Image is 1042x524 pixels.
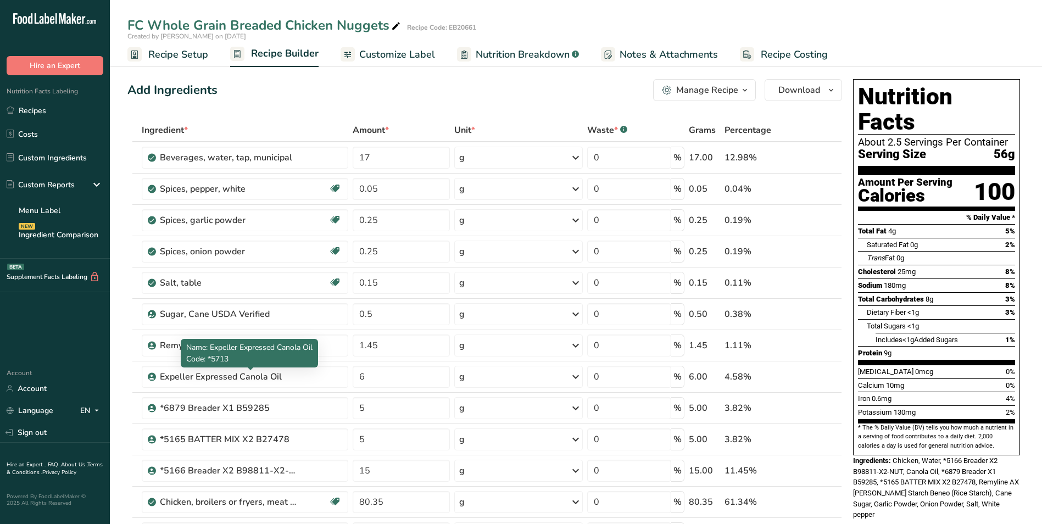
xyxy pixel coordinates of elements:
a: Customize Label [341,42,435,67]
span: Chicken, Water, *5166 Breader X2 B98811-X2-NUT, Canola Oil, *6879 Breader X1 B59285, *5165 BATTER... [853,456,1019,519]
div: Calories [858,188,952,204]
button: Manage Recipe [653,79,756,101]
span: 0% [1006,381,1015,389]
span: Notes & Attachments [620,47,718,62]
div: g [459,370,465,383]
button: Download [765,79,842,101]
div: BETA [7,264,24,270]
div: EN [80,404,103,417]
div: Recipe Code: EB20661 [407,23,476,32]
div: 3.82% [725,433,790,446]
div: Waste [587,124,627,137]
span: Cholesterol [858,267,896,276]
div: 17.00 [689,151,720,164]
div: Chicken, broilers or fryers, meat only, raw [160,495,297,509]
a: Recipe Setup [127,42,208,67]
span: 10mg [886,381,904,389]
span: Recipe Costing [761,47,828,62]
div: g [459,214,465,227]
div: FC Whole Grain Breaded Chicken Nuggets [127,15,403,35]
a: Terms & Conditions . [7,461,103,476]
span: Recipe Setup [148,47,208,62]
div: g [459,308,465,321]
a: Notes & Attachments [601,42,718,67]
div: Add Ingredients [127,81,218,99]
span: Created by [PERSON_NAME] on [DATE] [127,32,246,41]
iframe: Intercom live chat [1005,487,1031,513]
div: 0.15 [689,276,720,289]
a: About Us . [61,461,87,469]
span: Includes Added Sugars [876,336,958,344]
div: 0.50 [689,308,720,321]
span: Code: *5713 [186,354,229,364]
a: FAQ . [48,461,61,469]
span: Saturated Fat [867,241,909,249]
span: Download [778,83,820,97]
div: 6.00 [689,370,720,383]
span: Total Sugars [867,322,906,330]
div: 0.19% [725,214,790,227]
span: Customize Label [359,47,435,62]
div: 0.25 [689,245,720,258]
span: 0g [896,254,904,262]
span: Ingredient [142,124,188,137]
div: 11.45% [725,464,790,477]
div: NEW [19,223,35,230]
span: 3% [1005,308,1015,316]
span: Potassium [858,408,892,416]
a: Language [7,401,53,420]
span: Total Fat [858,227,887,235]
span: Fat [867,254,895,262]
span: 8g [926,295,933,303]
span: 2% [1005,241,1015,249]
div: Spices, pepper, white [160,182,297,196]
div: 15.00 [689,464,720,477]
div: Sugar, Cane USDA Verified [160,308,297,321]
div: 0.38% [725,308,790,321]
div: 80.35 [689,495,720,509]
div: g [459,433,465,446]
span: Serving Size [858,148,926,161]
span: <1g [902,336,914,344]
span: 1% [1005,336,1015,344]
div: Salt, table [160,276,297,289]
span: <1g [907,322,919,330]
span: Nutrition Breakdown [476,47,570,62]
div: g [459,495,465,509]
div: 100 [974,177,1015,207]
span: Unit [454,124,475,137]
span: Total Carbohydrates [858,295,924,303]
div: 12.98% [725,151,790,164]
div: Spices, garlic powder [160,214,297,227]
span: <1g [907,308,919,316]
span: Dietary Fiber [867,308,906,316]
section: % Daily Value * [858,211,1015,224]
div: Expeller Expressed Canola Oil [160,370,297,383]
div: 1.11% [725,339,790,352]
div: Manage Recipe [676,83,738,97]
span: 0.6mg [872,394,891,403]
span: 4% [1006,394,1015,403]
div: 5.00 [689,402,720,415]
div: 61.34% [725,495,790,509]
a: Recipe Builder [230,41,319,68]
a: Privacy Policy [42,469,76,476]
a: Nutrition Breakdown [457,42,579,67]
div: *5166 Breader X2 B98811-X2-NUT [160,464,297,477]
div: 0.11% [725,276,790,289]
div: 4.58% [725,370,790,383]
div: Beverages, water, tap, municipal [160,151,297,164]
span: Iron [858,394,870,403]
div: g [459,245,465,258]
div: Spices, onion powder [160,245,297,258]
span: Protein [858,349,882,357]
div: 1.45 [689,339,720,352]
span: Amount [353,124,389,137]
span: 2% [1006,408,1015,416]
div: Amount Per Serving [858,177,952,188]
a: Recipe Costing [740,42,828,67]
span: Grams [689,124,716,137]
div: g [459,182,465,196]
span: 3% [1005,295,1015,303]
div: Powered By FoodLabelMaker © 2025 All Rights Reserved [7,493,103,506]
